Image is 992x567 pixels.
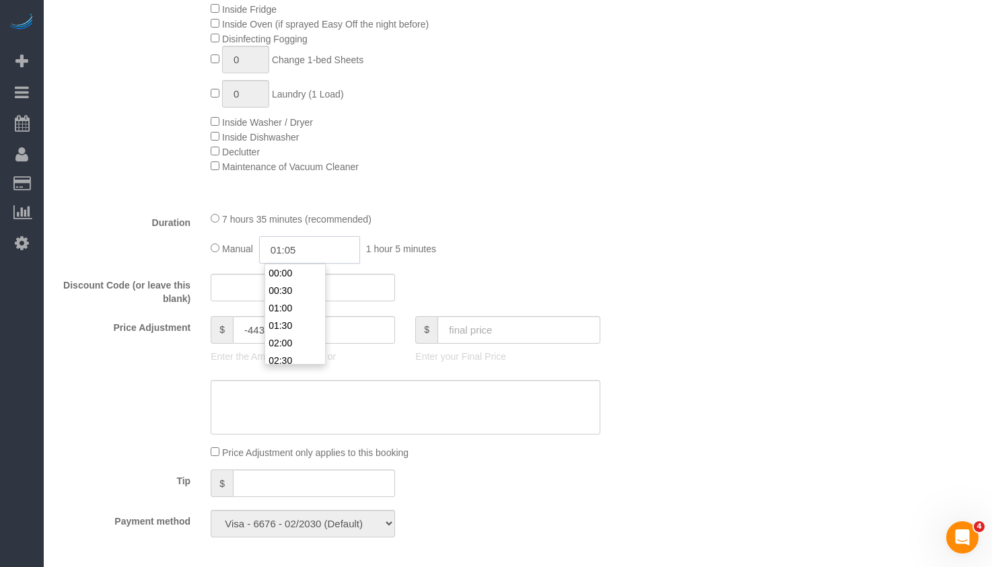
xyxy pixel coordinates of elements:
[8,13,35,32] img: Automaid Logo
[222,147,260,157] span: Declutter
[437,316,600,344] input: final price
[974,521,985,532] span: 4
[265,264,325,282] li: 00:00
[265,282,325,299] li: 00:30
[265,299,325,317] li: 01:00
[222,4,277,15] span: Inside Fridge
[47,211,201,229] label: Duration
[47,274,201,305] label: Discount Code (or leave this blank)
[47,316,201,334] label: Price Adjustment
[946,521,979,554] iframe: Intercom live chat
[265,352,325,369] li: 02:30
[222,161,359,172] span: Maintenance of Vacuum Cleaner
[265,317,325,334] li: 01:30
[222,132,299,143] span: Inside Dishwasher
[211,350,395,363] p: Enter the Amount to Adjust, or
[272,54,363,65] span: Change 1-bed Sheets
[222,447,409,458] span: Price Adjustment only applies to this booking
[415,350,600,363] p: Enter your Final Price
[366,243,436,254] span: 1 hour 5 minutes
[222,34,308,44] span: Disinfecting Fogging
[272,89,344,100] span: Laundry (1 Load)
[222,214,371,225] span: 7 hours 35 minutes (recommended)
[415,316,437,344] span: $
[47,510,201,528] label: Payment method
[222,243,253,254] span: Manual
[211,316,233,344] span: $
[47,469,201,488] label: Tip
[222,117,313,128] span: Inside Washer / Dryer
[222,19,429,30] span: Inside Oven (if sprayed Easy Off the night before)
[211,469,233,497] span: $
[265,334,325,352] li: 02:00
